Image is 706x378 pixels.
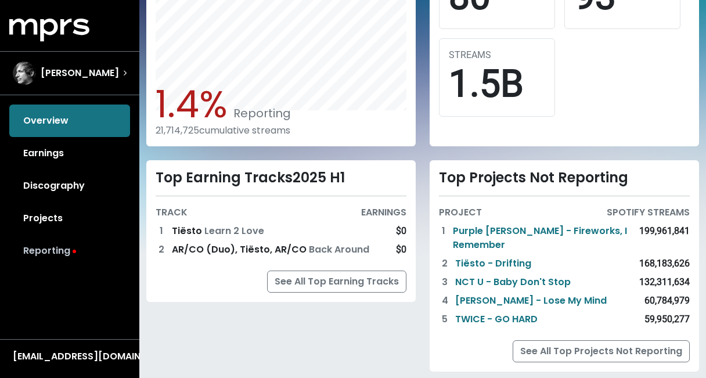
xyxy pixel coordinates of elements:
[13,350,127,363] div: [EMAIL_ADDRESS][DOMAIN_NAME]
[156,170,406,186] div: Top Earning Tracks 2025 H1
[156,78,228,130] span: 1.4%
[228,105,291,121] span: Reporting
[156,206,188,219] div: TRACK
[644,312,690,326] div: 59,950,277
[9,202,130,235] a: Projects
[607,206,690,219] div: SPOTIFY STREAMS
[639,224,690,252] div: 199,961,841
[396,243,406,257] div: $0
[267,271,406,293] a: See All Top Earning Tracks
[9,170,130,202] a: Discography
[13,62,36,85] img: The selected account / producer
[455,294,607,308] a: [PERSON_NAME] - Lose My Mind
[639,275,690,289] div: 132,311,634
[455,275,571,289] a: NCT U - Baby Don't Stop
[41,66,119,80] span: [PERSON_NAME]
[644,294,690,308] div: 60,784,979
[439,275,451,289] div: 3
[439,257,451,271] div: 2
[439,170,690,186] div: Top Projects Not Reporting
[9,235,130,267] a: Reporting
[156,224,167,238] div: 1
[455,257,531,271] a: Tiësto - Drifting
[439,206,482,219] div: PROJECT
[396,224,406,238] div: $0
[449,48,545,62] div: STREAMS
[9,349,130,364] button: [EMAIL_ADDRESS][DOMAIN_NAME]
[9,137,130,170] a: Earnings
[9,23,89,36] a: mprs logo
[455,312,538,326] a: TWICE - GO HARD
[309,243,369,256] span: Back Around
[439,224,448,252] div: 1
[156,243,167,257] div: 2
[453,224,639,252] a: Purple [PERSON_NAME] - Fireworks, I Remember
[361,206,406,219] div: EARNINGS
[172,243,309,256] span: AR/CO (Duo), Tiësto, AR/CO
[513,340,690,362] a: See All Top Projects Not Reporting
[172,224,204,237] span: Tiësto
[156,125,406,136] div: 21,714,725 cumulative streams
[439,312,451,326] div: 5
[204,224,264,237] span: Learn 2 Love
[439,294,451,308] div: 4
[639,257,690,271] div: 168,183,626
[449,62,545,107] div: 1.5B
